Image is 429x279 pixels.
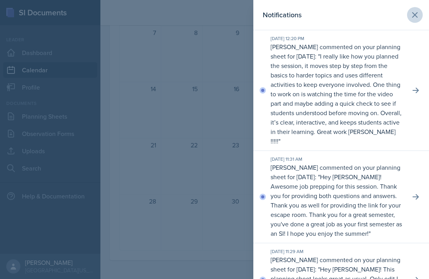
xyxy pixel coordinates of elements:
div: [DATE] 11:31 AM [271,156,404,163]
p: I really like how you planned the session, it moves step by step from the basics to harder topics... [271,52,402,145]
div: [DATE] 11:29 AM [271,248,404,255]
p: [PERSON_NAME] commented on your planning sheet for [DATE]: " " [271,163,404,238]
p: Hey [PERSON_NAME]! Awesome job prepping for this session. Thank you for providing both questions ... [271,173,402,238]
h2: Notifications [263,9,302,20]
div: [DATE] 12:20 PM [271,35,404,42]
p: [PERSON_NAME] commented on your planning sheet for [DATE]: " " [271,42,404,146]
